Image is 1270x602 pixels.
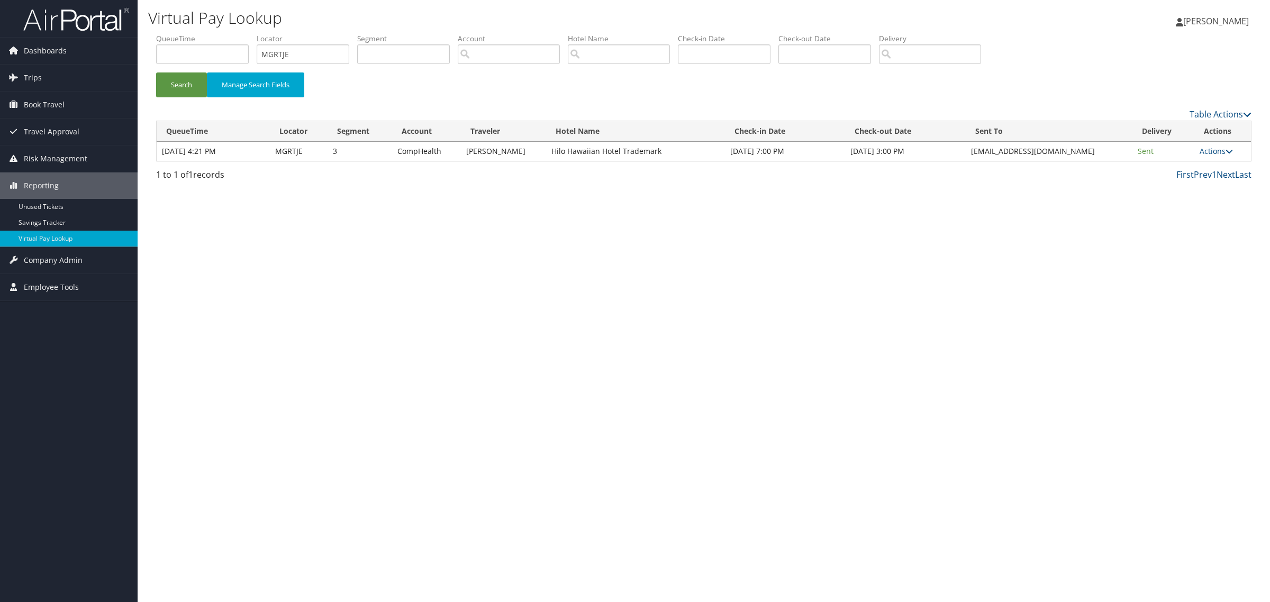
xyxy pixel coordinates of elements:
h1: Virtual Pay Lookup [148,7,889,29]
th: Delivery: activate to sort column ascending [1132,121,1194,142]
span: Book Travel [24,92,65,118]
td: 3 [328,142,392,161]
label: Segment [357,33,458,44]
button: Search [156,72,207,97]
label: Delivery [879,33,989,44]
span: Trips [24,65,42,91]
td: [DATE] 7:00 PM [725,142,846,161]
th: Sent To: activate to sort column ascending [966,121,1132,142]
label: Check-in Date [678,33,778,44]
span: Travel Approval [24,118,79,145]
span: Reporting [24,172,59,199]
td: CompHealth [392,142,461,161]
label: Check-out Date [778,33,879,44]
label: Account [458,33,568,44]
td: [DATE] 3:00 PM [845,142,966,161]
span: Company Admin [24,247,83,273]
th: QueueTime: activate to sort column ascending [157,121,270,142]
span: [PERSON_NAME] [1183,15,1249,27]
td: MGRTJE [270,142,327,161]
th: Check-in Date: activate to sort column descending [725,121,846,142]
a: [PERSON_NAME] [1176,5,1259,37]
a: Prev [1194,169,1212,180]
td: [EMAIL_ADDRESS][DOMAIN_NAME] [966,142,1132,161]
span: Employee Tools [24,274,79,300]
label: Locator [257,33,357,44]
th: Traveler: activate to sort column ascending [461,121,546,142]
td: Hilo Hawaiian Hotel Trademark [546,142,725,161]
div: 1 to 1 of records [156,168,418,186]
span: 1 [188,169,193,180]
th: Locator: activate to sort column ascending [270,121,327,142]
th: Check-out Date: activate to sort column ascending [845,121,966,142]
td: [DATE] 4:21 PM [157,142,270,161]
a: Table Actions [1190,108,1251,120]
a: 1 [1212,169,1217,180]
th: Account: activate to sort column ascending [392,121,461,142]
span: Dashboards [24,38,67,64]
button: Manage Search Fields [207,72,304,97]
span: Sent [1138,146,1154,156]
a: Next [1217,169,1235,180]
a: First [1176,169,1194,180]
img: airportal-logo.png [23,7,129,32]
label: Hotel Name [568,33,678,44]
th: Segment: activate to sort column ascending [328,121,392,142]
td: [PERSON_NAME] [461,142,546,161]
a: Last [1235,169,1251,180]
th: Hotel Name: activate to sort column ascending [546,121,725,142]
a: Actions [1200,146,1233,156]
th: Actions [1194,121,1251,142]
span: Risk Management [24,145,87,172]
label: QueueTime [156,33,257,44]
